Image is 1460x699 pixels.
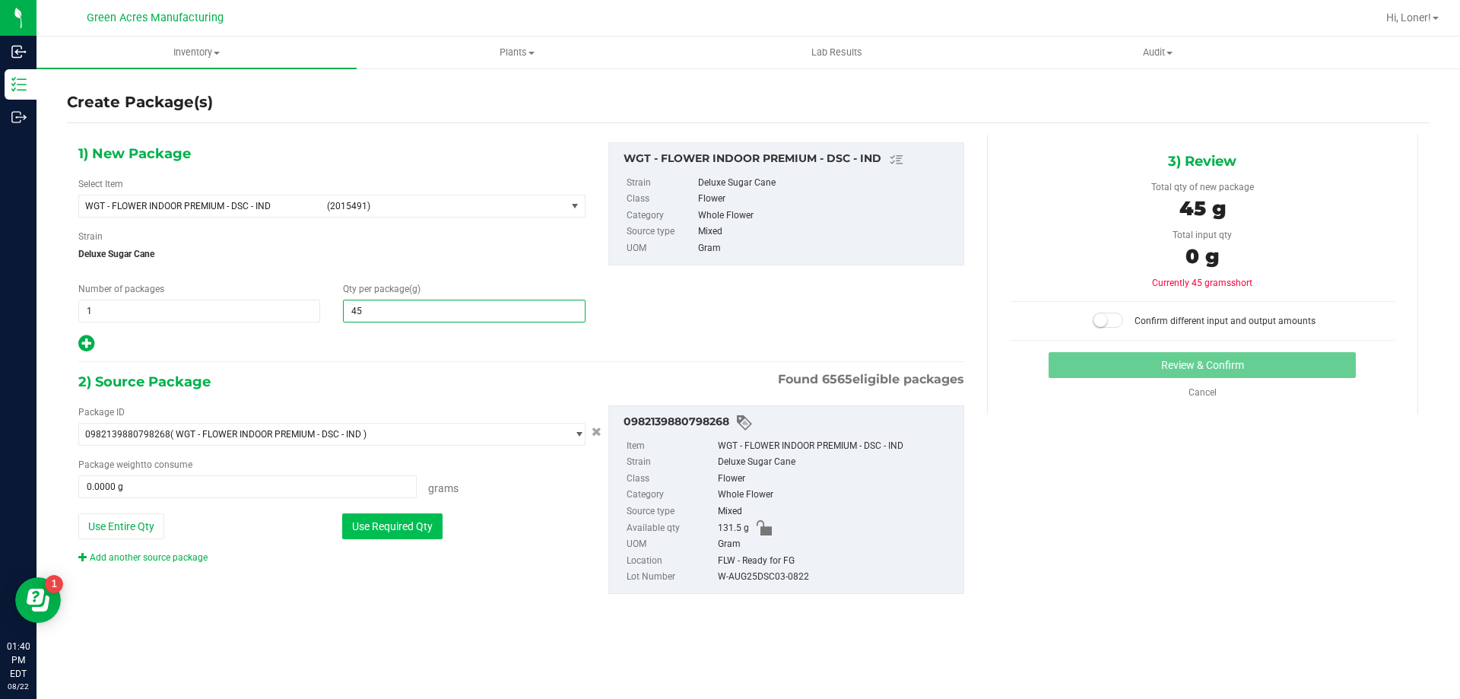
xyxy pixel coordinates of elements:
[357,37,677,68] a: Plants
[1152,278,1252,288] span: Currently 45 grams
[78,513,164,539] button: Use Entire Qty
[627,454,715,471] label: Strain
[78,230,103,243] label: Strain
[1151,182,1254,192] span: Total qty of new package
[718,487,956,504] div: Whole Flower
[566,195,585,217] span: select
[87,11,224,24] span: Green Acres Manufacturing
[566,424,585,445] span: select
[698,224,955,240] div: Mixed
[1173,230,1232,240] span: Total input qty
[428,482,459,494] span: Grams
[357,46,676,59] span: Plants
[627,504,715,520] label: Source type
[11,77,27,92] inline-svg: Inventory
[343,284,421,294] span: Qty per package
[698,175,955,192] div: Deluxe Sugar Cane
[79,476,416,497] input: 0.0000 g
[718,454,956,471] div: Deluxe Sugar Cane
[718,569,956,586] div: W-AUG25DSC03-0822
[342,513,443,539] button: Use Required Qty
[36,37,357,68] a: Inventory
[587,421,606,443] button: Cancel button
[11,44,27,59] inline-svg: Inbound
[78,407,125,418] span: Package ID
[624,151,956,169] div: WGT - FLOWER INDOOR PREMIUM - DSC - IND
[79,300,319,322] input: 1
[1231,278,1252,288] span: short
[627,520,715,537] label: Available qty
[1386,11,1431,24] span: Hi, Loner!
[78,177,123,191] label: Select Item
[78,459,192,470] span: Package to consume
[624,414,956,432] div: 0982139880798268
[78,284,164,294] span: Number of packages
[78,243,586,265] span: Deluxe Sugar Cane
[698,191,955,208] div: Flower
[67,91,213,113] h4: Create Package(s)
[1168,150,1236,173] span: 3) Review
[998,37,1318,68] a: Audit
[116,459,144,470] span: weight
[698,208,955,224] div: Whole Flower
[718,520,749,537] span: 131.5 g
[78,552,208,563] a: Add another source package
[718,504,956,520] div: Mixed
[627,471,715,488] label: Class
[822,372,852,386] span: 6565
[85,429,170,440] span: 0982139880798268
[409,284,421,294] span: (g)
[718,536,956,553] div: Gram
[677,37,997,68] a: Lab Results
[78,342,94,352] span: Add new output
[45,575,63,593] iframe: Resource center unread badge
[1049,352,1356,378] button: Review & Confirm
[78,370,211,393] span: 2) Source Package
[327,201,560,211] span: (2015491)
[7,640,30,681] p: 01:40 PM EDT
[627,208,695,224] label: Category
[11,110,27,125] inline-svg: Outbound
[627,224,695,240] label: Source type
[627,487,715,504] label: Category
[627,536,715,553] label: UOM
[718,438,956,455] div: WGT - FLOWER INDOOR PREMIUM - DSC - IND
[791,46,883,59] span: Lab Results
[627,191,695,208] label: Class
[627,569,715,586] label: Lot Number
[78,142,191,165] span: 1) New Package
[1135,316,1316,326] span: Confirm different input and output amounts
[15,577,61,623] iframe: Resource center
[7,681,30,692] p: 08/22
[1185,244,1219,268] span: 0 g
[778,370,964,389] span: Found eligible packages
[36,46,357,59] span: Inventory
[718,553,956,570] div: FLW - Ready for FG
[998,46,1317,59] span: Audit
[627,553,715,570] label: Location
[627,240,695,257] label: UOM
[627,175,695,192] label: Strain
[85,201,318,211] span: WGT - FLOWER INDOOR PREMIUM - DSC - IND
[718,471,956,488] div: Flower
[1189,387,1217,398] a: Cancel
[170,429,367,440] span: ( WGT - FLOWER INDOOR PREMIUM - DSC - IND )
[698,240,955,257] div: Gram
[1179,196,1226,221] span: 45 g
[627,438,715,455] label: Item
